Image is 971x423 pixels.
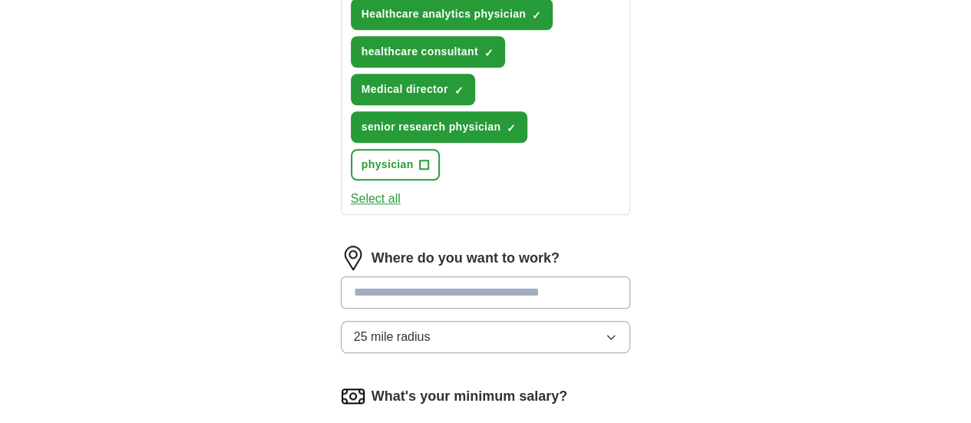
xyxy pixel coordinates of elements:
[372,248,560,269] label: Where do you want to work?
[351,36,505,68] button: healthcare consultant✓
[362,119,501,135] span: senior research physician
[362,6,526,22] span: Healthcare analytics physician
[507,122,516,134] span: ✓
[341,384,365,408] img: salary.png
[351,74,475,105] button: Medical director✓
[372,386,567,407] label: What's your minimum salary?
[532,9,541,21] span: ✓
[484,47,494,59] span: ✓
[362,157,414,173] span: physician
[362,81,448,97] span: Medical director
[351,149,441,180] button: physician
[351,111,528,143] button: senior research physician✓
[341,321,631,353] button: 25 mile radius
[341,246,365,270] img: location.png
[351,190,401,208] button: Select all
[362,44,478,60] span: healthcare consultant
[354,328,431,346] span: 25 mile radius
[454,84,464,97] span: ✓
